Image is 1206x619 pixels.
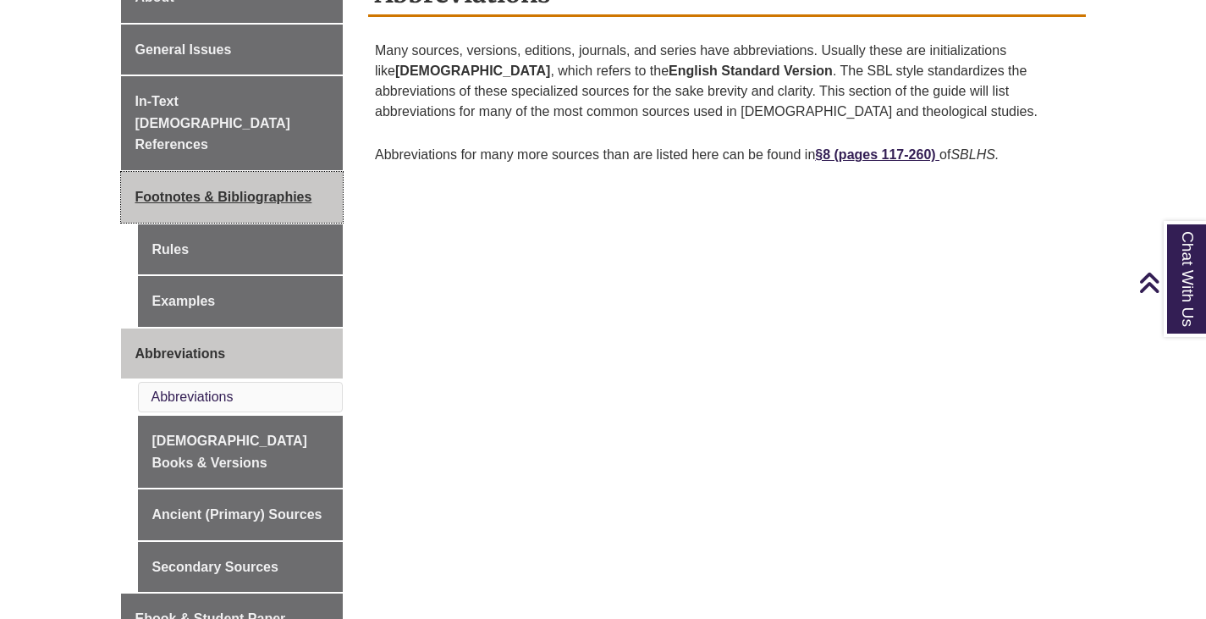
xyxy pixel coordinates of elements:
span: Abbreviations [135,346,226,361]
span: In-Text [DEMOGRAPHIC_DATA] References [135,94,290,152]
a: Secondary Sources [138,542,344,593]
a: General Issues [121,25,344,75]
span: Footnotes & Bibliographies [135,190,312,204]
a: Rules [138,224,344,275]
a: [DEMOGRAPHIC_DATA] Books & Versions [138,416,344,488]
span: of [939,147,950,162]
a: Back to Top [1138,271,1202,294]
strong: English Standard Version [669,64,833,78]
strong: §8 (pa [815,147,854,162]
a: In-Text [DEMOGRAPHIC_DATA] References [121,76,344,170]
em: SBLHS. [950,147,999,162]
a: Ancient (Primary) Sources [138,489,344,540]
a: Examples [138,276,344,327]
p: Many sources, versions, editions, journals, and series have abbreviations. Usually these are init... [375,34,1079,129]
strong: [DEMOGRAPHIC_DATA] [395,64,550,78]
a: Abbreviations [151,390,234,404]
a: §8 (pages 117-260) [815,147,939,162]
a: Footnotes & Bibliographies [121,172,344,223]
a: Abbreviations [121,329,344,379]
strong: ges 117-260) [855,147,936,162]
span: General Issues [135,42,232,57]
p: Abbreviations for many more sources than are listed here can be found in [375,137,1079,173]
